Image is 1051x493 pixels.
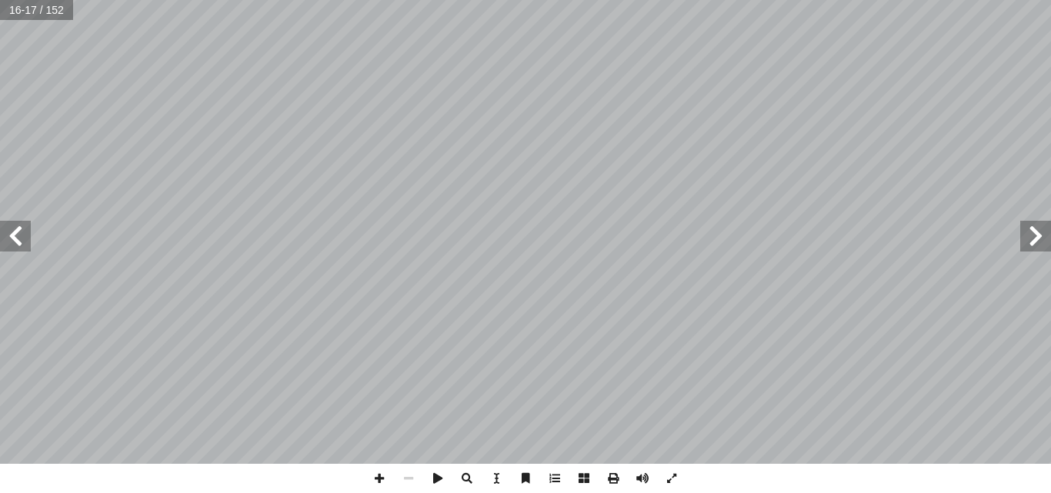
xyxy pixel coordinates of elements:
[657,464,686,493] span: تبديل ملء الشاشة
[511,464,540,493] span: إشارة مرجعية
[628,464,657,493] span: صوت
[423,464,452,493] span: التشغيل التلقائي
[540,464,569,493] span: جدول المحتويات
[365,464,394,493] span: تكبير
[452,464,482,493] span: يبحث
[599,464,628,493] span: مطبعة
[394,464,423,493] span: التصغير
[482,464,511,493] span: حدد الأداة
[569,464,599,493] span: الصفحات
